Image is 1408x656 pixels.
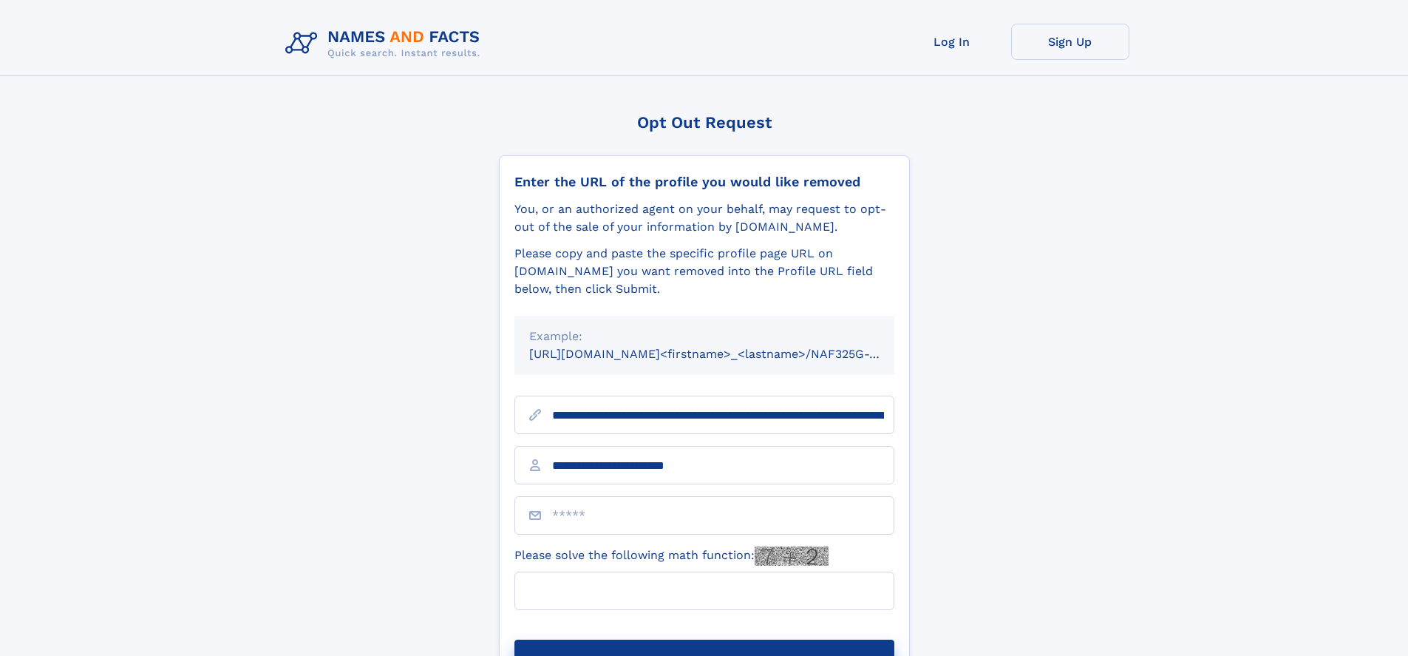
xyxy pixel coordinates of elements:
[529,328,880,345] div: Example:
[514,174,894,190] div: Enter the URL of the profile you would like removed
[514,245,894,298] div: Please copy and paste the specific profile page URL on [DOMAIN_NAME] you want removed into the Pr...
[499,113,910,132] div: Opt Out Request
[893,24,1011,60] a: Log In
[514,547,829,566] label: Please solve the following math function:
[514,200,894,236] div: You, or an authorized agent on your behalf, may request to opt-out of the sale of your informatio...
[279,24,492,64] img: Logo Names and Facts
[529,347,922,361] small: [URL][DOMAIN_NAME]<firstname>_<lastname>/NAF325G-xxxxxxxx
[1011,24,1129,60] a: Sign Up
